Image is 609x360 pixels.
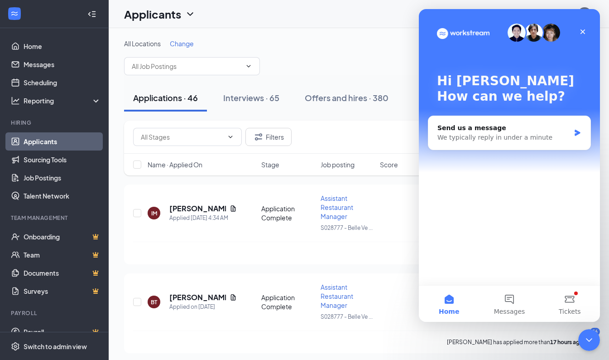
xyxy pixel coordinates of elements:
div: Payroll [11,309,99,317]
div: Interviews · 65 [223,92,279,103]
a: TeamCrown [24,246,101,264]
svg: WorkstreamLogo [10,9,19,18]
iframe: Intercom live chat [419,9,600,322]
a: OnboardingCrown [24,228,101,246]
div: Application Complete [261,293,315,311]
div: Switch to admin view [24,342,87,351]
span: Score [380,160,398,169]
div: Offers and hires · 380 [305,92,388,103]
button: Filter Filters [245,128,292,146]
span: Name · Applied On [148,160,202,169]
span: Change [170,39,194,48]
a: Sourcing Tools [24,151,101,169]
span: S028777 - Belle Ve ... [321,224,373,231]
span: Stage [261,160,279,169]
svg: Analysis [11,96,20,105]
h5: [PERSON_NAME] [169,204,226,214]
svg: Settings [11,342,20,351]
div: Hiring [11,119,99,126]
a: Job Postings [24,169,101,187]
div: BT [151,298,157,306]
span: Job posting [321,160,355,169]
a: Messages [24,55,101,73]
b: 17 hours ago [550,339,583,345]
a: Scheduling [24,73,101,92]
a: DocumentsCrown [24,264,101,282]
svg: ChevronDown [185,9,196,19]
svg: Collapse [87,10,96,19]
input: All Stages [141,132,223,142]
input: All Job Postings [132,61,241,71]
div: Reporting [24,96,101,105]
div: IM [151,209,157,217]
svg: Filter [253,131,264,142]
h5: [PERSON_NAME] [169,292,226,302]
div: Application Complete [261,204,315,222]
iframe: Intercom live chat [578,329,600,351]
svg: Notifications [539,9,550,19]
span: Assistant Restaurant Manager [321,283,353,309]
div: Applied [DATE] 4:34 AM [169,214,237,223]
svg: QuestionInfo [559,9,570,19]
a: Talent Network [24,187,101,205]
span: S028777 - Belle Ve ... [321,313,373,320]
a: Applicants [24,132,101,151]
svg: ChevronDown [227,133,234,141]
a: PayrollCrown [24,323,101,341]
span: All Locations [124,39,161,48]
a: Home [24,37,101,55]
h1: Applicants [124,6,181,22]
span: Assistant Restaurant Manager [321,194,353,220]
p: [PERSON_NAME] has applied more than . [447,338,585,346]
svg: Document [230,294,237,301]
div: Applications · 46 [133,92,198,103]
svg: Document [230,205,237,212]
div: 56 [590,328,600,336]
div: Applied on [DATE] [169,302,237,311]
a: SurveysCrown [24,282,101,300]
svg: ChevronDown [245,63,252,70]
div: Team Management [11,214,99,222]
